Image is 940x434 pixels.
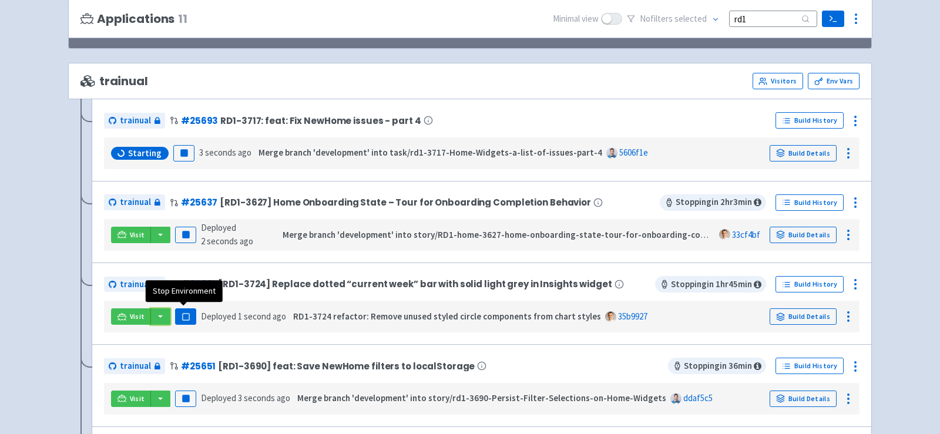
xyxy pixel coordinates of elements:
[130,394,145,403] span: Visit
[770,391,837,407] a: Build Details
[775,358,844,374] a: Build History
[201,235,253,247] time: 2 seconds ago
[111,227,151,243] a: Visit
[297,392,666,403] strong: Merge branch 'development' into story/rd1-3690-Persist-Filter-Selections-on-Home-Widgets
[120,114,151,127] span: trainual
[618,311,647,322] a: 35b9927
[175,308,196,325] button: Pause
[619,147,648,158] a: 5606f1e
[181,115,218,127] a: #25693
[753,73,803,89] a: Visitors
[181,196,217,208] a: #25637
[822,11,844,27] a: Terminal
[201,311,286,322] span: Deployed
[640,12,707,26] span: No filter s
[729,11,817,26] input: Search...
[218,361,475,371] span: [RD1-3690] feat: Save NewHome filters to localStorage
[201,222,253,247] span: Deployed
[120,196,151,209] span: trainual
[130,312,145,321] span: Visit
[808,73,860,89] a: Env Vars
[775,112,844,129] a: Build History
[178,12,187,26] span: 11
[770,145,837,162] a: Build Details
[220,116,421,126] span: RD1-3717: feat: Fix NewHome issues - part 4
[175,227,196,243] button: Pause
[181,360,216,372] a: #25651
[120,359,151,373] span: trainual
[104,358,165,374] a: trainual
[770,227,837,243] a: Build Details
[80,12,187,26] h3: Applications
[258,147,602,158] strong: Merge branch 'development' into task/rd1-3717-Home-Widgets-a-list-of-issues-part-4
[175,391,196,407] button: Pause
[553,12,599,26] span: Minimal view
[199,147,251,158] time: 3 seconds ago
[104,113,165,129] a: trainual
[238,392,290,403] time: 3 seconds ago
[80,75,148,88] span: trainual
[655,276,766,292] span: Stopping in 1 hr 45 min
[283,229,773,240] strong: Merge branch 'development' into story/RD1-home-3627-home-onboarding-state-tour-for-onboarding-com...
[220,197,591,207] span: [RD1-3627] Home Onboarding State – Tour for Onboarding Completion Behavior
[104,194,165,210] a: trainual
[128,147,162,159] span: Starting
[201,392,290,403] span: Deployed
[668,358,766,374] span: Stopping in 36 min
[120,278,151,291] span: trainual
[181,278,216,290] a: #25661
[238,311,286,322] time: 1 second ago
[660,194,766,211] span: Stopping in 2 hr 3 min
[173,145,194,162] button: Pause
[218,279,612,289] span: [RD1-3724] Replace dotted “current week” bar with solid light grey in Insights widget
[111,391,151,407] a: Visit
[293,311,601,322] strong: RD1-3724 refactor: Remove unused styled circle components from chart styles
[674,13,707,24] span: selected
[111,308,151,325] a: Visit
[775,194,844,211] a: Build History
[104,277,165,292] a: trainual
[770,308,837,325] a: Build Details
[683,392,713,403] a: ddaf5c5
[775,276,844,292] a: Build History
[732,229,760,240] a: 33cf4bf
[130,230,145,240] span: Visit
